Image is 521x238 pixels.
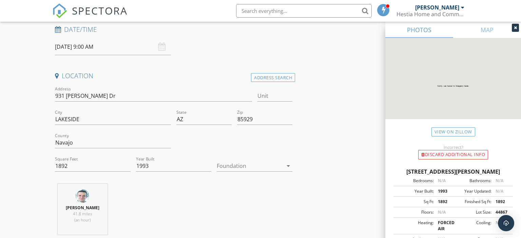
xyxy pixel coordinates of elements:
a: View on Zillow [431,127,475,136]
div: FORCED AIR [434,220,453,232]
h4: Date/Time [55,25,293,34]
h4: Location [55,71,293,80]
div: Year Built: [395,188,434,194]
div: Hestia Home and Commercial Inspections [397,11,464,18]
div: 1892 [491,199,511,205]
div: Year Updated: [453,188,491,194]
div: Open Intercom Messenger [498,215,514,231]
div: Bedrooms: [395,178,434,184]
span: SPECTORA [72,3,128,18]
a: SPECTORA [52,9,128,23]
span: N/A [438,209,446,215]
span: N/A [496,188,503,194]
div: 44867 [491,209,511,215]
div: 1993 [434,188,453,194]
div: [PERSON_NAME] [415,4,459,11]
a: PHOTOS [385,22,453,38]
span: 41.8 miles [73,211,92,217]
div: Lot Size: [453,209,491,215]
strong: [PERSON_NAME] [66,205,99,211]
div: Address Search [251,73,295,82]
div: Incorrect? [385,145,521,150]
span: N/A [496,220,503,225]
div: Floors: [395,209,434,215]
div: [STREET_ADDRESS][PERSON_NAME] [393,168,513,176]
input: Search everything... [236,4,372,18]
div: Heating: [395,220,434,232]
input: Select date [55,39,171,55]
div: Discard Additional info [418,150,488,159]
span: N/A [438,178,446,183]
span: (an hour) [74,217,91,223]
div: Sq Ft: [395,199,434,205]
span: N/A [496,178,503,183]
i: arrow_drop_down [284,162,292,170]
div: Finished Sq Ft: [453,199,491,205]
div: 1892 [434,199,453,205]
img: headshotinspector1.jpg [76,189,89,203]
img: The Best Home Inspection Software - Spectora [52,3,67,18]
div: Bathrooms: [453,178,491,184]
img: streetview [385,38,521,135]
a: MAP [453,22,521,38]
div: Cooling: [453,220,491,232]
